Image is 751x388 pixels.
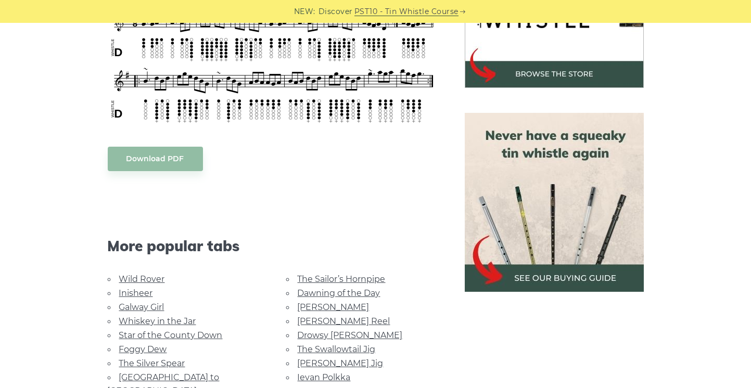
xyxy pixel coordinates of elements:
[298,372,351,382] a: Ievan Polkka
[465,113,644,292] img: tin whistle buying guide
[119,330,223,340] a: Star of the County Down
[119,344,167,354] a: Foggy Dew
[298,358,384,368] a: [PERSON_NAME] Jig
[119,302,164,312] a: Galway Girl
[298,288,380,298] a: Dawning of the Day
[119,316,196,326] a: Whiskey in the Jar
[298,330,403,340] a: Drowsy [PERSON_NAME]
[294,6,315,18] span: NEW:
[119,358,185,368] a: The Silver Spear
[119,274,165,284] a: Wild Rover
[298,316,390,326] a: [PERSON_NAME] Reel
[298,274,386,284] a: The Sailor’s Hornpipe
[108,237,440,255] span: More popular tabs
[298,302,370,312] a: [PERSON_NAME]
[108,147,203,171] a: Download PDF
[354,6,459,18] a: PST10 - Tin Whistle Course
[298,344,376,354] a: The Swallowtail Jig
[119,288,153,298] a: Inisheer
[319,6,353,18] span: Discover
